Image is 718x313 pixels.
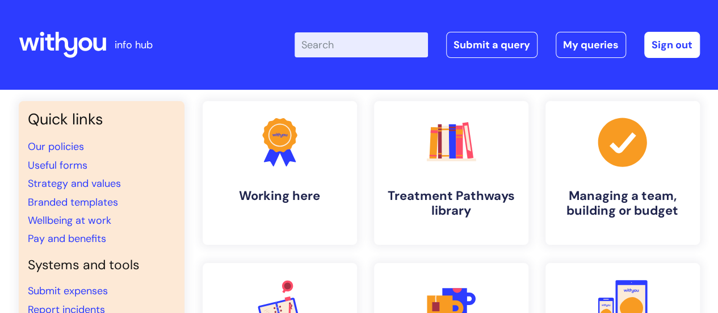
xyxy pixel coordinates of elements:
a: Pay and benefits [28,232,106,245]
a: Our policies [28,140,84,153]
h3: Quick links [28,110,175,128]
input: Search [295,32,428,57]
a: Working here [203,101,357,245]
a: Sign out [644,32,700,58]
h4: Managing a team, building or budget [555,189,691,219]
a: Branded templates [28,195,118,209]
a: Strategy and values [28,177,121,190]
div: | - [295,32,700,58]
a: Useful forms [28,158,87,172]
h4: Working here [212,189,348,203]
a: Submit expenses [28,284,108,298]
a: Submit a query [446,32,538,58]
a: Treatment Pathways library [374,101,528,245]
a: Wellbeing at work [28,214,111,227]
a: Managing a team, building or budget [545,101,700,245]
p: info hub [115,36,153,54]
h4: Systems and tools [28,257,175,273]
a: My queries [556,32,626,58]
h4: Treatment Pathways library [383,189,519,219]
